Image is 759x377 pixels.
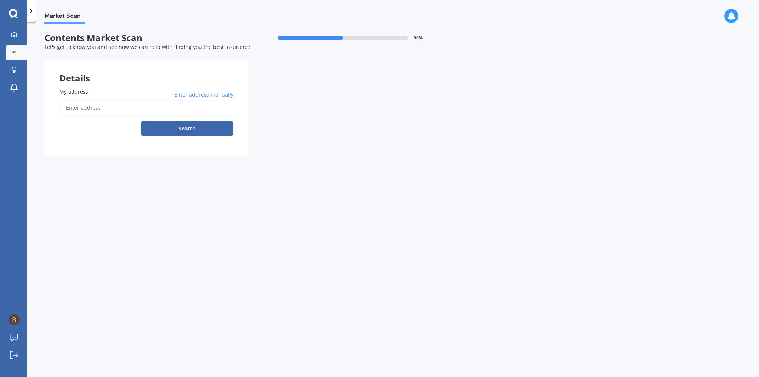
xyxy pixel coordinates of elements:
[44,60,248,82] div: Details
[59,100,233,116] input: Enter address
[414,35,423,40] span: 50 %
[9,314,20,325] img: ACg8ocI30p3v3CWk50SYK0cIcpRumDTlt4Pd8LLaeWvbO6FYaLW4198=s96-c
[174,91,233,99] span: Enter address manually
[44,43,250,50] span: Let's get to know you and see how we can help with finding you the best insurance
[141,121,233,136] button: Search
[44,12,85,22] span: Market Scan
[44,33,248,43] span: Contents Market Scan
[59,88,88,95] span: My address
